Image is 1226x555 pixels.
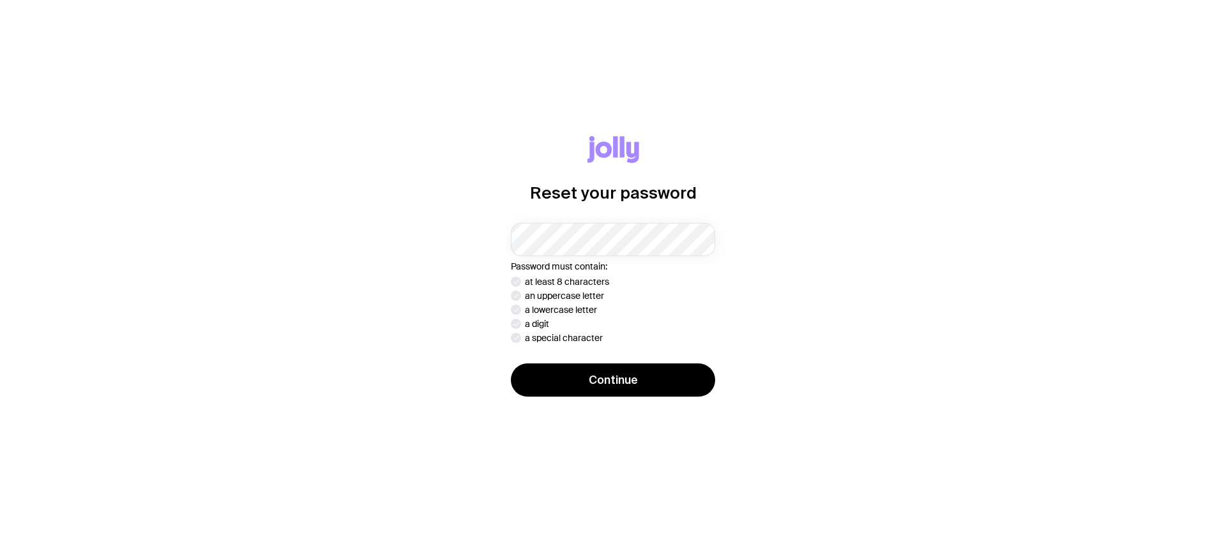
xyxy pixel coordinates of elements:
p: an uppercase letter [525,291,604,301]
p: a special character [525,333,603,343]
p: a digit [525,319,549,329]
h1: Reset your password [530,183,697,202]
span: Continue [589,372,638,388]
p: at least 8 characters [525,277,609,287]
button: Continue [511,363,715,397]
p: a lowercase letter [525,305,597,315]
p: Password must contain: [511,261,715,271]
